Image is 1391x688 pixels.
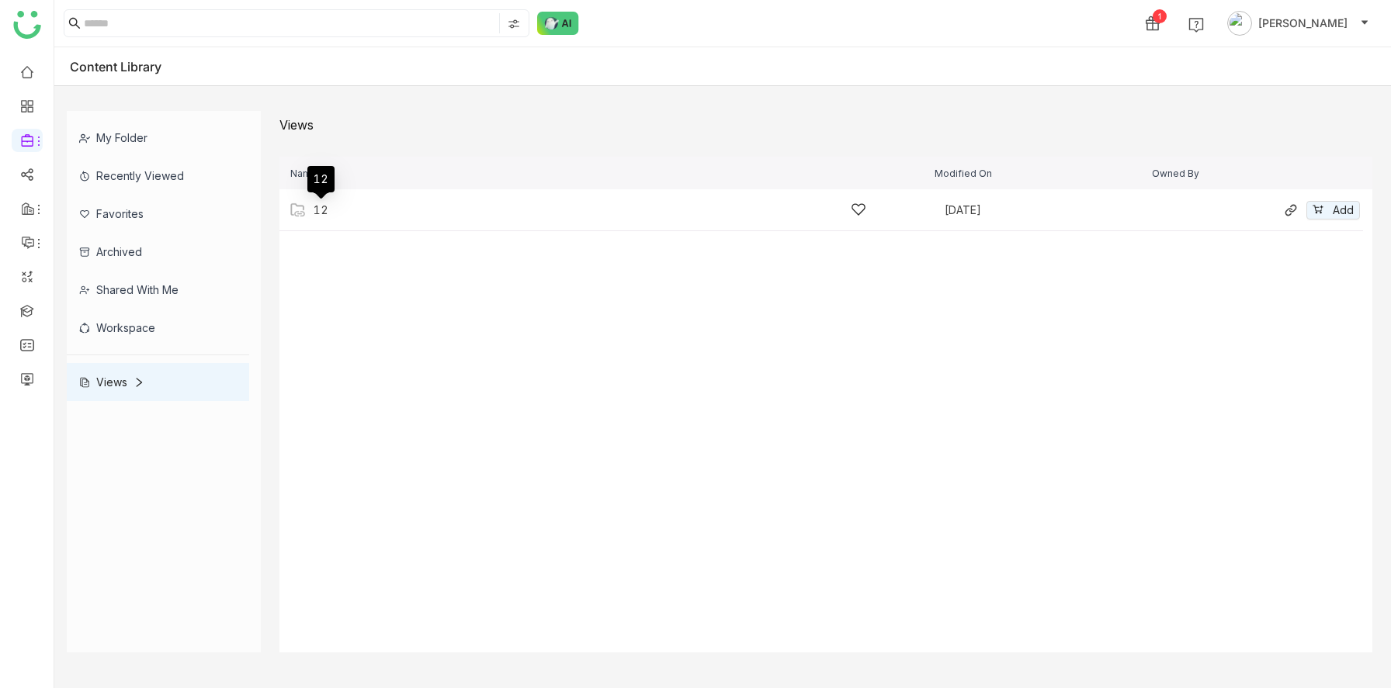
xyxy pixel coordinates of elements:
[67,157,249,195] div: Recently Viewed
[67,119,249,157] div: My Folder
[283,168,317,178] span: Name
[1227,11,1252,36] img: avatar
[1333,202,1354,219] span: Add
[307,166,335,192] div: 12
[1152,168,1199,178] span: Owned By
[1306,201,1360,220] button: Add
[537,12,579,35] img: ask-buddy-normal.svg
[290,202,306,218] img: View
[13,11,41,39] img: logo
[1188,17,1204,33] img: help.svg
[945,205,1145,216] div: [DATE]
[67,309,249,347] div: Workspace
[935,168,992,178] span: Modified On
[1153,9,1167,23] div: 1
[67,271,249,309] div: Shared with me
[70,59,185,74] div: Content Library
[1258,15,1348,32] span: [PERSON_NAME]
[1224,11,1372,36] button: [PERSON_NAME]
[67,233,249,271] div: Archived
[314,204,328,216] a: 12
[79,375,144,389] div: Views
[279,117,314,133] div: Views
[508,18,520,30] img: search-type.svg
[67,195,249,233] div: Favorites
